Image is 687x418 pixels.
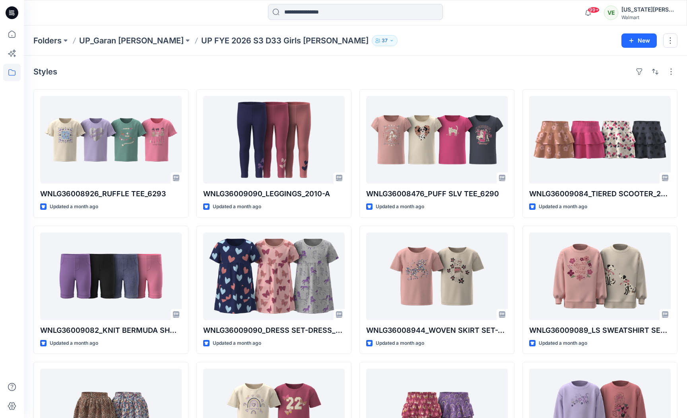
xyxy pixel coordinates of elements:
[366,325,508,336] p: WNLG36008944_WOVEN SKIRT SET-TOP_P2009-A
[539,339,587,348] p: Updated a month ago
[382,36,388,45] p: 37
[50,339,98,348] p: Updated a month ago
[588,7,600,13] span: 99+
[372,35,398,46] button: 37
[621,5,677,14] div: [US_STATE][PERSON_NAME]
[604,6,618,20] div: VE
[201,35,369,46] p: UP FYE 2026 S3 D33 Girls [PERSON_NAME]
[529,325,671,336] p: WNLG36009089_LS SWEATSHIRT SET-TOP_P6307
[203,232,345,320] a: WNLG36009090_DRESS SET-DRESS_P6262-B_1.14.25
[213,203,261,211] p: Updated a month ago
[40,232,182,320] a: WNLG36009082_KNIT BERMUDA SHORT_6291_1.14.25
[366,232,508,320] a: WNLG36008944_WOVEN SKIRT SET-TOP_P2009-A
[50,203,98,211] p: Updated a month ago
[376,203,424,211] p: Updated a month ago
[203,325,345,336] p: WNLG36009090_DRESS SET-DRESS_P6262-B_[DATE]
[539,203,587,211] p: Updated a month ago
[40,325,182,336] p: WNLG36009082_KNIT BERMUDA SHORT_6291_1.14.25
[213,339,261,348] p: Updated a month ago
[79,35,184,46] a: UP_Garan [PERSON_NAME]
[33,35,62,46] a: Folders
[203,188,345,199] p: WNLG36009090_LEGGINGS_2010-A
[33,67,57,76] h4: Styles
[366,96,508,184] a: WNLG36008476_PUFF SLV TEE_6290
[621,33,657,48] button: New
[376,339,424,348] p: Updated a month ago
[40,188,182,199] p: WNLG36008926_RUFFLE TEE_6293
[203,96,345,184] a: WNLG36009090_LEGGINGS_2010-A
[529,96,671,184] a: WNLG36009084_TIERED SCOOTER_2001_RACK1
[621,14,677,20] div: Walmart
[366,188,508,199] p: WNLG36008476_PUFF SLV TEE_6290
[40,96,182,184] a: WNLG36008926_RUFFLE TEE_6293
[529,232,671,320] a: WNLG36009089_LS SWEATSHIRT SET-TOP_P6307
[529,188,671,199] p: WNLG36009084_TIERED SCOOTER_2001_RACK1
